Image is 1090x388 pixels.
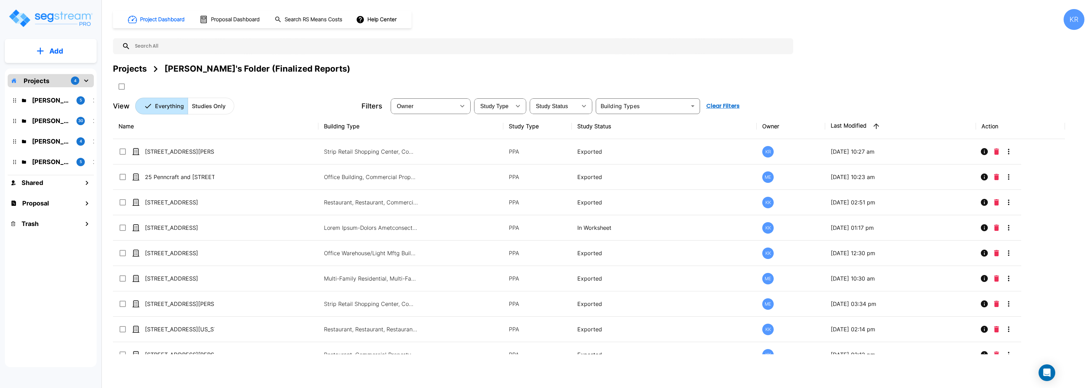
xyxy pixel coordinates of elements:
[509,350,566,359] p: PPA
[991,297,1002,311] button: Delete
[977,145,991,159] button: Info
[192,102,226,110] p: Studies Only
[577,274,751,283] p: Exported
[762,273,774,284] div: ME
[831,325,970,333] p: [DATE] 02:14 pm
[598,101,686,111] input: Building Types
[831,300,970,308] p: [DATE] 03:34 pm
[577,350,751,359] p: Exported
[1002,272,1016,285] button: More-Options
[577,198,751,207] p: Exported
[324,173,418,181] p: Office Building, Commercial Property Site
[509,274,566,283] p: PPA
[991,272,1002,285] button: Delete
[324,198,418,207] p: Restaurant, Restaurant, Commercial Property Site
[831,350,970,359] p: [DATE] 02:12 pm
[135,98,188,114] button: Everything
[831,198,970,207] p: [DATE] 02:51 pm
[22,219,39,228] h1: Trash
[831,147,970,156] p: [DATE] 10:27 am
[688,101,698,111] button: Open
[324,350,418,359] p: Restaurant, Commercial Property Site
[991,170,1002,184] button: Delete
[272,13,346,26] button: Search RS Means Costs
[762,248,774,259] div: KK
[762,298,774,310] div: ME
[977,221,991,235] button: Info
[145,224,214,232] p: [STREET_ADDRESS]
[577,325,751,333] p: Exported
[197,12,263,27] button: Proposal Dashboard
[115,80,129,94] button: SelectAll
[977,322,991,336] button: Info
[145,274,214,283] p: [STREET_ADDRESS]
[991,322,1002,336] button: Delete
[1064,9,1084,30] div: KR
[831,224,970,232] p: [DATE] 01:17 pm
[78,118,83,124] p: 30
[140,16,185,24] h1: Project Dashboard
[976,114,1065,139] th: Action
[211,16,260,24] h1: Proposal Dashboard
[8,8,93,28] img: Logo
[509,224,566,232] p: PPA
[164,63,350,75] div: [PERSON_NAME]'s Folder (Finalized Reports)
[762,197,774,208] div: KK
[577,147,751,156] p: Exported
[762,349,774,361] div: KK
[324,274,418,283] p: Multi-Family Residential, Multi-Family Residential, Multi-Family Residential Site
[1002,348,1016,362] button: More-Options
[80,159,82,165] p: 5
[1039,364,1055,381] div: Open Intercom Messenger
[991,246,1002,260] button: Delete
[130,38,790,54] input: Search All
[324,325,418,333] p: Restaurant, Restaurant, Restaurant, Restaurant, Commercial Property Site
[762,171,774,183] div: ME
[22,178,43,187] h1: Shared
[188,98,234,114] button: Studies Only
[285,16,342,24] h1: Search RS Means Costs
[1002,221,1016,235] button: More-Options
[5,41,97,61] button: Add
[831,249,970,257] p: [DATE] 12:30 pm
[113,114,318,139] th: Name
[80,138,82,144] p: 4
[531,96,577,116] div: Select
[991,195,1002,209] button: Delete
[1002,170,1016,184] button: More-Options
[577,224,751,232] p: In Worksheet
[355,13,399,26] button: Help Center
[577,300,751,308] p: Exported
[1002,145,1016,159] button: More-Options
[762,222,774,234] div: KK
[831,173,970,181] p: [DATE] 10:23 am
[977,170,991,184] button: Info
[22,199,49,208] h1: Proposal
[762,146,774,157] div: KR
[145,198,214,207] p: [STREET_ADDRESS]
[480,103,509,109] span: Study Type
[509,325,566,333] p: PPA
[977,348,991,362] button: Info
[977,297,991,311] button: Info
[1002,195,1016,209] button: More-Options
[703,99,742,113] button: Clear Filters
[991,348,1002,362] button: Delete
[113,63,147,75] div: Projects
[577,249,751,257] p: Exported
[145,325,214,333] p: [STREET_ADDRESS][US_STATE]
[509,300,566,308] p: PPA
[145,147,214,156] p: [STREET_ADDRESS][PERSON_NAME]
[831,274,970,283] p: [DATE] 10:30 am
[1002,297,1016,311] button: More-Options
[324,249,418,257] p: Office Warehouse/Light Mftg Building, Commercial Property Site
[991,221,1002,235] button: Delete
[577,173,751,181] p: Exported
[32,137,71,146] p: M.E. Folder
[32,116,71,126] p: Kristina's Folder (Finalized Reports)
[125,12,188,27] button: Project Dashboard
[49,46,63,56] p: Add
[324,147,418,156] p: Strip Retail Shopping Center, Commercial Property Site
[155,102,184,110] p: Everything
[145,249,214,257] p: [STREET_ADDRESS]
